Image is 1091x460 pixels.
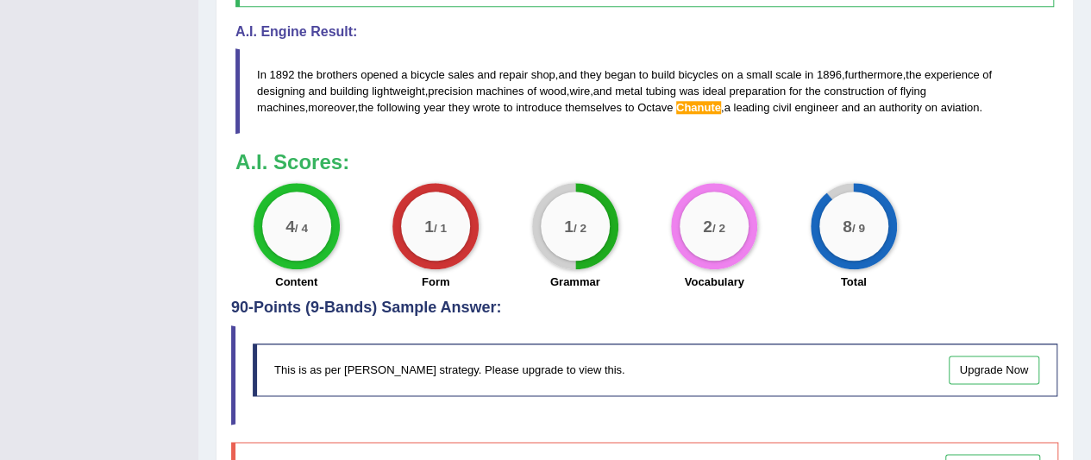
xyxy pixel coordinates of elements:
label: Total [841,274,867,290]
span: experience [925,68,980,81]
span: metal [615,85,643,98]
span: of [527,85,536,98]
span: in [805,68,813,81]
span: began [605,68,636,81]
span: and [308,85,327,98]
big: 2 [703,216,712,235]
span: In [257,68,266,81]
span: a [737,68,743,81]
span: moreover [308,101,354,114]
span: a [724,101,730,114]
span: engineer [794,101,838,114]
span: precision [428,85,473,98]
span: preparation [729,85,786,98]
span: sales [448,68,473,81]
span: machines [476,85,524,98]
a: Upgrade Now [949,356,1040,384]
h4: A.I. Engine Result: [235,24,1054,40]
span: designing [257,85,305,98]
span: year [423,101,445,114]
span: the [806,85,821,98]
span: build [651,68,674,81]
span: was [679,85,699,98]
span: wire [569,85,590,98]
span: tubing [645,85,675,98]
span: furthermore [844,68,902,81]
span: aviation [940,101,979,114]
blockquote: , , , , , , , , , . [235,48,1054,134]
big: 4 [285,216,295,235]
span: the [358,101,373,114]
span: bicycle [411,68,445,81]
span: 1896 [817,68,842,81]
span: on [925,101,937,114]
big: 1 [424,216,434,235]
span: to [639,68,649,81]
span: 1892 [269,68,294,81]
span: introduce [516,101,561,114]
small: / 2 [573,221,586,234]
span: repair [499,68,528,81]
div: This is as per [PERSON_NAME] strategy. Please upgrade to view this. [253,343,1057,396]
span: civil [773,101,792,114]
span: wrote [473,101,500,114]
label: Form [422,274,450,290]
span: Octave [637,101,673,114]
label: Grammar [550,274,600,290]
span: leading [733,101,769,114]
span: wood [540,85,567,98]
span: the [906,68,921,81]
small: / 4 [295,221,308,234]
span: lightweight [372,85,424,98]
span: following [377,101,421,114]
span: and [841,101,860,114]
span: construction [824,85,884,98]
label: Content [275,274,317,290]
span: Possible spelling mistake found. (did you mean: Canute) [676,101,721,114]
span: a [401,68,407,81]
span: on [721,68,733,81]
span: themselves [565,101,622,114]
span: building [330,85,369,98]
span: of [887,85,897,98]
b: A.I. Scores: [235,150,349,173]
span: ideal [702,85,725,98]
big: 1 [564,216,574,235]
span: and [477,68,496,81]
span: authority [879,101,922,114]
span: brothers [317,68,358,81]
span: and [558,68,577,81]
span: of [982,68,992,81]
label: Vocabulary [685,274,744,290]
span: to [504,101,513,114]
span: bicycles [678,68,718,81]
span: machines [257,101,305,114]
span: the [298,68,313,81]
span: shop [530,68,555,81]
span: they [580,68,602,81]
span: for [789,85,802,98]
span: small [746,68,772,81]
span: scale [775,68,801,81]
span: to [625,101,635,114]
span: opened [361,68,398,81]
span: and [593,85,612,98]
span: they [448,101,470,114]
small: / 1 [434,221,447,234]
big: 8 [843,216,852,235]
span: an [863,101,875,114]
small: / 9 [851,221,864,234]
span: flying [900,85,925,98]
small: / 2 [712,221,725,234]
